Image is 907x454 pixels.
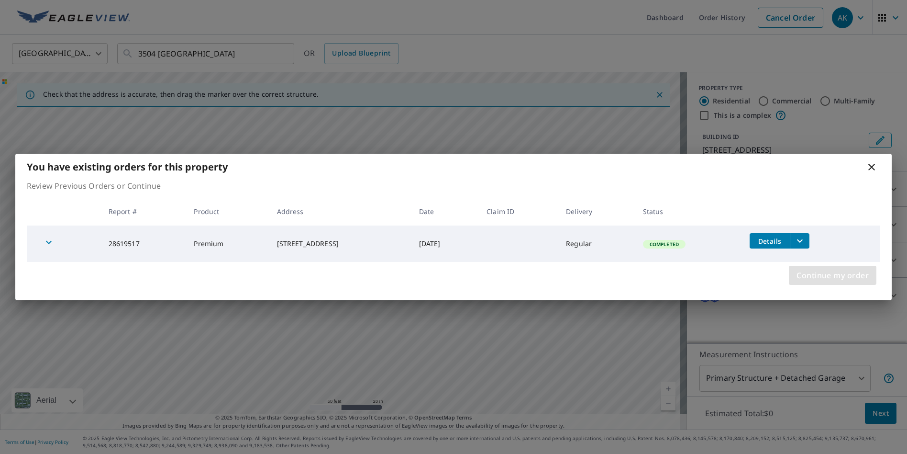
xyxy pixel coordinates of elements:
button: filesDropdownBtn-28619517 [790,233,809,249]
div: [STREET_ADDRESS] [277,239,404,249]
button: detailsBtn-28619517 [750,233,790,249]
th: Claim ID [479,197,558,226]
span: Completed [644,241,685,248]
th: Address [269,197,411,226]
th: Date [411,197,479,226]
td: [DATE] [411,226,479,262]
th: Product [186,197,269,226]
td: Regular [558,226,635,262]
td: Premium [186,226,269,262]
td: 28619517 [101,226,187,262]
b: You have existing orders for this property [27,160,228,173]
span: Details [755,237,784,246]
th: Report # [101,197,187,226]
th: Status [635,197,742,226]
th: Delivery [558,197,635,226]
button: Continue my order [789,266,876,285]
span: Continue my order [796,269,869,282]
p: Review Previous Orders or Continue [27,180,880,192]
